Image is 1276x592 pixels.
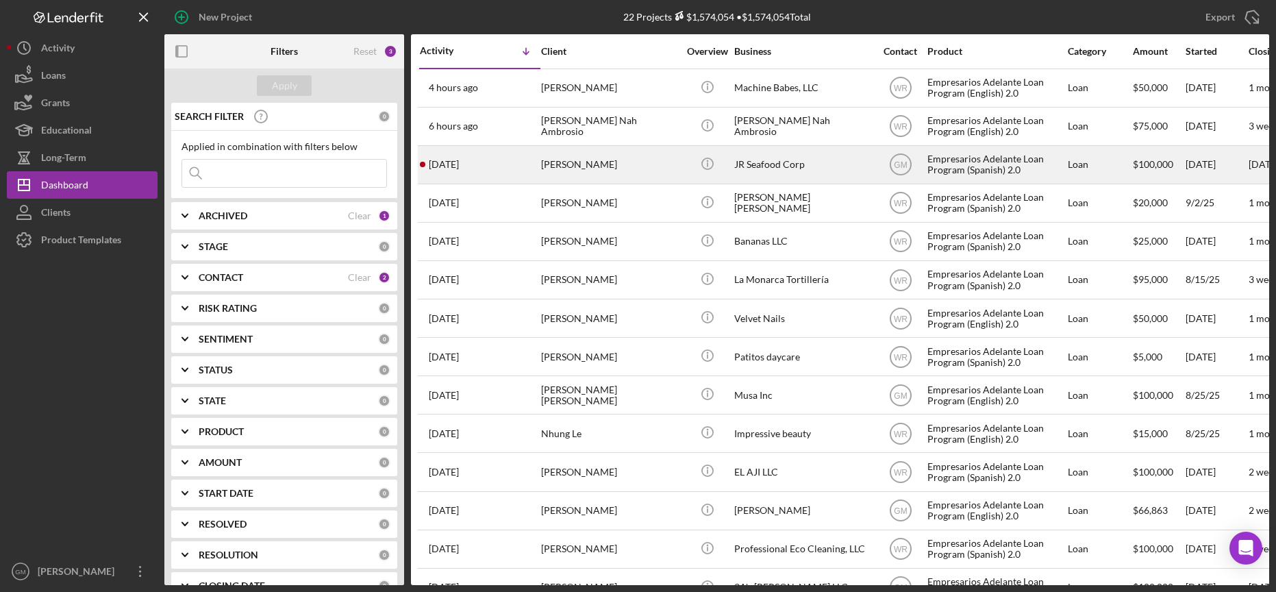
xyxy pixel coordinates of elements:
div: Empresarios Adelante Loan Program (English) 2.0 [927,493,1064,529]
div: Product Templates [41,226,121,257]
div: Loan [1068,377,1131,413]
div: Empresarios Adelante Loan Program (Spanish) 2.0 [927,147,1064,183]
div: 0 [378,456,390,469]
div: 3 [384,45,397,58]
div: JR Seafood Corp [734,147,871,183]
div: 0 [378,580,390,592]
div: [DATE] [1186,108,1247,145]
a: Activity [7,34,158,62]
div: Activity [41,34,75,65]
div: Grants [41,89,70,120]
div: Loan [1068,300,1131,336]
div: Nhung Le [541,415,678,452]
b: RISK RATING [199,303,257,314]
div: Overview [681,46,733,57]
time: 2025-08-28 01:08 [429,274,459,285]
button: Grants [7,89,158,116]
div: 0 [378,518,390,530]
a: Educational [7,116,158,144]
div: 0 [378,395,390,407]
div: [PERSON_NAME] [PERSON_NAME] [541,377,678,413]
div: Empresarios Adelante Loan Program (English) 2.0 [927,377,1064,413]
span: $95,000 [1133,273,1168,285]
div: Loan [1068,262,1131,298]
div: New Project [199,3,252,31]
div: Empresarios Adelante Loan Program (English) 2.0 [927,70,1064,106]
text: WR [894,122,908,132]
div: Business [734,46,871,57]
div: Machine Babes, LLC [734,70,871,106]
div: [PERSON_NAME] [541,262,678,298]
div: Professional Eco Cleaning, LLC [734,531,871,567]
div: Dashboard [41,171,88,202]
div: Clients [41,199,71,230]
div: [PERSON_NAME] [541,493,678,529]
div: Activity [420,45,480,56]
div: [DATE] [1186,147,1247,183]
div: [PERSON_NAME] [34,558,123,589]
div: La Monarca Tortillería [734,262,871,298]
div: Loan [1068,147,1131,183]
text: WR [894,199,908,208]
b: AMOUNT [199,457,242,468]
div: Clear [348,272,371,283]
b: SEARCH FILTER [175,111,244,122]
div: 22 Projects • $1,574,054 Total [623,11,811,23]
div: Loan [1068,493,1131,529]
time: 2025-08-11 23:35 [429,467,459,478]
div: 1 [378,210,390,222]
div: 0 [378,241,390,253]
div: Empresarios Adelante Loan Program (Spanish) 2.0 [927,454,1064,490]
div: EL AJI LLC [734,454,871,490]
div: Export [1205,3,1235,31]
time: 2025-08-25 07:00 [429,428,459,439]
time: 2025-09-06 18:34 [429,159,459,170]
div: [DATE] [1186,454,1247,490]
div: [DATE] [1186,300,1247,336]
div: 0 [378,110,390,123]
div: [DATE] [1186,531,1247,567]
text: WR [894,545,908,554]
button: Apply [257,75,312,96]
div: Bananas LLC [734,223,871,260]
span: $15,000 [1133,428,1168,439]
button: Clients [7,199,158,226]
div: [DATE] [1186,223,1247,260]
span: $25,000 [1133,235,1168,247]
a: Dashboard [7,171,158,199]
div: Empresarios Adelante Loan Program (Spanish) 2.0 [927,185,1064,221]
div: [PERSON_NAME] Nah Ambrosio [734,108,871,145]
div: [DATE] [1186,70,1247,106]
div: Started [1186,46,1247,57]
div: Musa Inc [734,377,871,413]
b: RESOLVED [199,519,247,530]
div: [PERSON_NAME] [541,147,678,183]
div: 0 [378,425,390,438]
text: WR [894,275,908,285]
text: GM [894,506,907,516]
text: GM [894,391,907,400]
div: Clear [348,210,371,221]
div: [DATE] [1186,493,1247,529]
button: Loans [7,62,158,89]
div: Impressive beauty [734,415,871,452]
div: 0 [378,333,390,345]
div: Empresarios Adelante Loan Program (English) 2.0 [927,300,1064,336]
b: SENTIMENT [199,334,253,345]
button: New Project [164,3,266,31]
span: $50,000 [1133,312,1168,324]
b: PRODUCT [199,426,244,437]
div: Empresarios Adelante Loan Program (English) 2.0 [927,415,1064,452]
div: Client [541,46,678,57]
span: $100,000 [1133,158,1173,170]
div: Empresarios Adelante Loan Program (Spanish) 2.0 [927,338,1064,375]
time: 2025-09-03 05:39 [429,236,459,247]
text: GM [894,160,907,170]
span: $75,000 [1133,120,1168,132]
span: $20,000 [1133,197,1168,208]
div: Empresarios Adelante Loan Program (Spanish) 2.0 [927,223,1064,260]
div: Loans [41,62,66,92]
